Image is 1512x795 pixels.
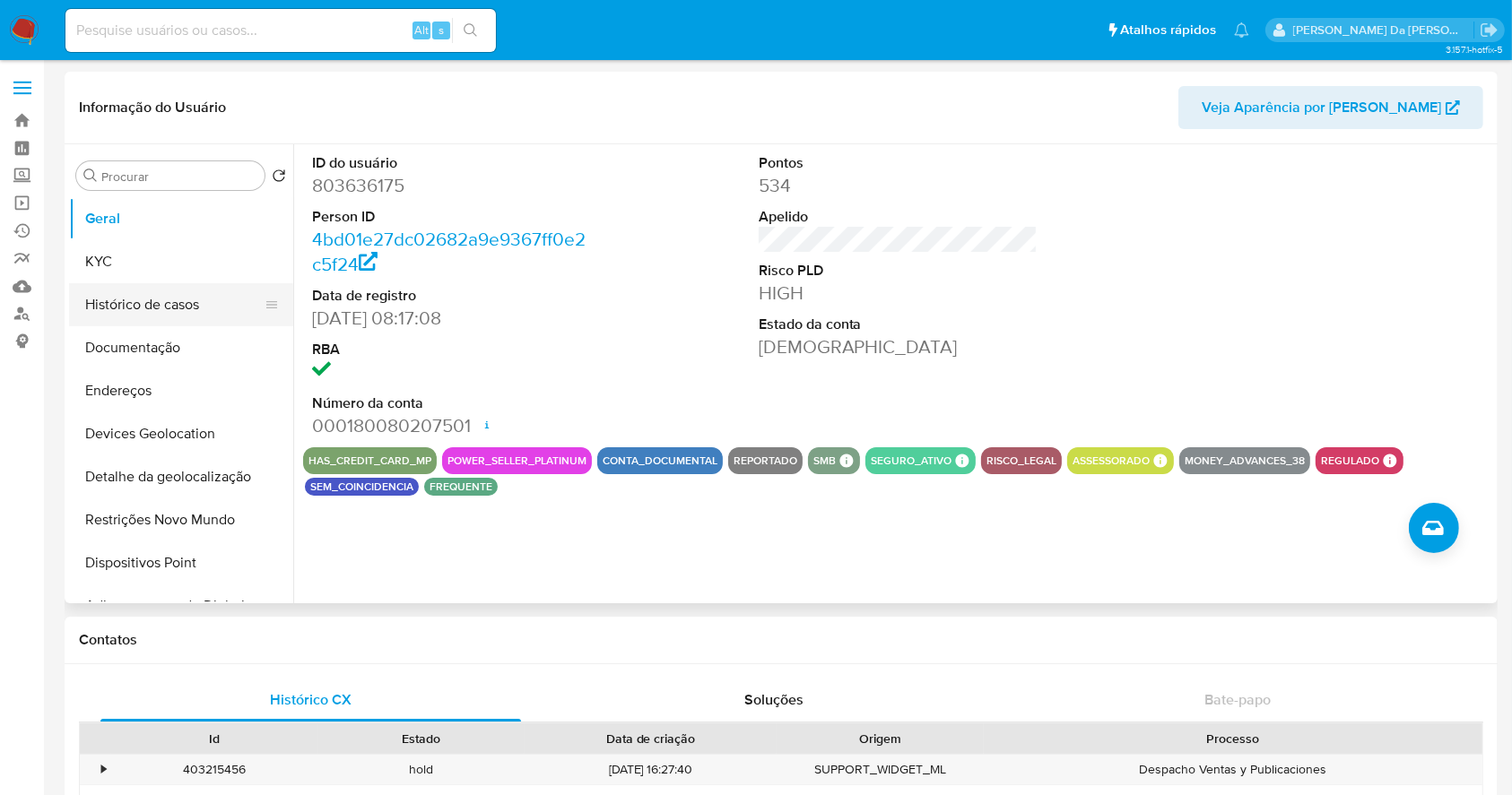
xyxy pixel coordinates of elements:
[537,730,764,747] div: Data de criação
[318,755,526,784] div: hold
[1202,86,1441,129] span: Veja Aparência por [PERSON_NAME]
[759,153,1038,173] dt: Pontos
[759,261,1038,281] dt: Risco PLD
[272,169,286,188] button: Retornar ao pedido padrão
[312,226,586,277] a: 4bd01e27dc02682a9e9367ff0e2c5f24
[777,755,984,784] div: SUPPORT_WIDGET_ML
[448,457,587,464] button: power_seller_platinum
[312,306,592,331] dd: [DATE] 08:17:08
[310,483,413,490] button: sem_coincidencia
[1321,457,1379,464] button: regulado
[69,240,293,283] button: KYC
[124,730,306,747] div: Id
[430,483,492,490] button: frequente
[759,207,1038,227] dt: Apelido
[1073,457,1150,464] button: assessorado
[101,761,106,778] div: •
[69,369,293,412] button: Endereços
[312,286,592,306] dt: Data de registro
[79,631,1483,649] h1: Contatos
[101,169,257,185] input: Procurar
[69,283,279,326] button: Histórico de casos
[1185,457,1305,464] button: money_advances_38
[759,315,1038,334] dt: Estado da conta
[312,153,592,173] dt: ID do usuário
[331,730,513,747] div: Estado
[69,326,293,369] button: Documentação
[312,340,592,359] dt: RBA
[996,730,1470,747] div: Processo
[1480,21,1499,39] a: Sair
[603,457,717,464] button: conta_documental
[312,173,592,198] dd: 803636175
[312,207,592,227] dt: Person ID
[1204,689,1271,710] span: Bate-papo
[871,457,952,464] button: seguro_ativo
[69,584,293,627] button: Adiantamentos de Dinheiro
[759,334,1038,359] dd: [DEMOGRAPHIC_DATA]
[79,99,226,117] h1: Informação do Usuário
[69,541,293,584] button: Dispositivos Point
[759,173,1038,198] dd: 534
[1120,21,1216,39] span: Atalhos rápidos
[744,689,804,710] span: Soluções
[69,498,293,541] button: Restrições Novo Mundo
[308,457,431,464] button: has_credit_card_mp
[414,22,429,39] span: Alt
[312,393,592,413] dt: Número da conta
[1178,86,1483,129] button: Veja Aparência por [PERSON_NAME]
[525,755,777,784] div: [DATE] 16:27:40
[789,730,971,747] div: Origem
[452,18,489,43] button: search-icon
[65,19,496,42] input: Pesquise usuários ou casos...
[312,413,592,438] dd: 000180080207501
[1234,22,1249,38] a: Notificações
[759,281,1038,306] dd: HIGH
[439,22,444,39] span: s
[69,197,293,240] button: Geral
[986,457,1056,464] button: risco_legal
[984,755,1482,784] div: Despacho Ventas y Publicaciones
[270,689,352,710] span: Histórico CX
[1293,22,1474,39] p: patricia.varelo@mercadopago.com.br
[83,169,98,183] button: Procurar
[813,457,836,464] button: smb
[111,755,318,784] div: 403215456
[734,457,797,464] button: reportado
[69,455,293,498] button: Detalhe da geolocalização
[69,412,293,455] button: Devices Geolocation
